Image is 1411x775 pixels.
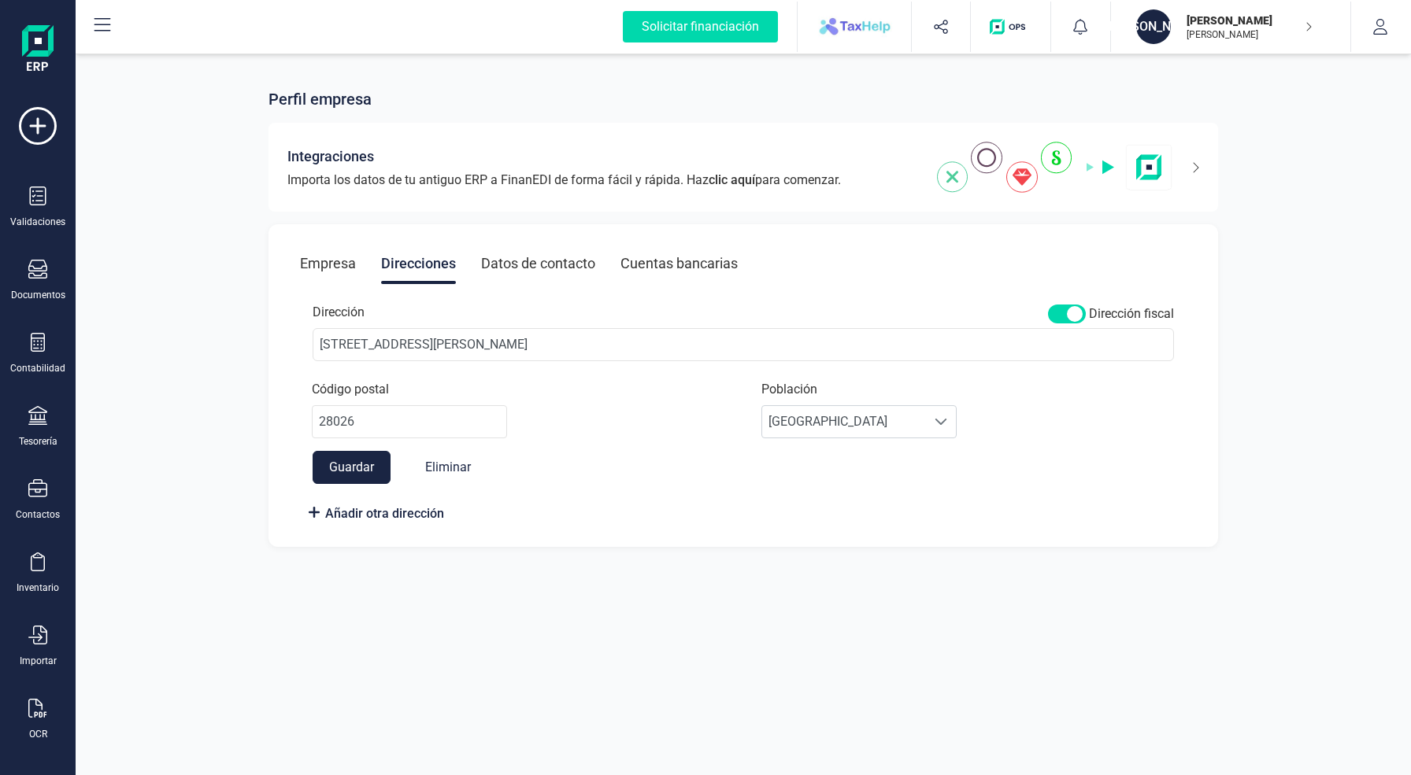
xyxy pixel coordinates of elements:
[268,88,372,110] span: Perfil empresa
[1136,9,1171,44] div: [PERSON_NAME]
[1130,2,1331,52] button: [PERSON_NAME][PERSON_NAME][PERSON_NAME]
[11,289,65,301] div: Documentos
[1187,13,1313,28] p: [PERSON_NAME]
[312,380,389,399] label: Código postal
[287,171,841,190] span: Importa los datos de tu antiguo ERP a FinanEDI de forma fácil y rápida. Haz para comenzar.
[937,142,1172,193] img: integrations-img
[10,216,65,228] div: Validaciones
[325,504,444,523] span: Añadir otra dirección
[604,2,797,52] button: Solicitar financiación
[990,19,1031,35] img: Logo de OPS
[10,362,65,375] div: Contabilidad
[313,451,391,484] button: Guardar
[762,406,926,437] span: [GEOGRAPHIC_DATA]
[29,728,47,740] div: OCR
[381,243,456,284] div: Direcciones
[709,172,755,187] span: clic aquí
[22,25,54,76] img: Logo Finanedi
[980,2,1041,52] button: Logo de OPS
[313,303,365,322] label: Dirección
[287,146,374,168] span: Integraciones
[17,581,59,594] div: Inventario
[20,655,57,667] div: Importar
[409,451,487,484] button: Eliminar
[300,243,356,284] div: Empresa
[16,508,60,521] div: Contactos
[620,243,738,284] div: Cuentas bancarias
[1089,304,1174,323] span: Dirección fiscal
[623,11,778,42] div: Solicitar financiación
[798,11,910,42] img: logoAsesoria
[19,435,57,448] div: Tesorería
[761,380,817,399] label: Población
[1187,28,1313,41] p: [PERSON_NAME]
[481,243,595,284] div: Datos de contacto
